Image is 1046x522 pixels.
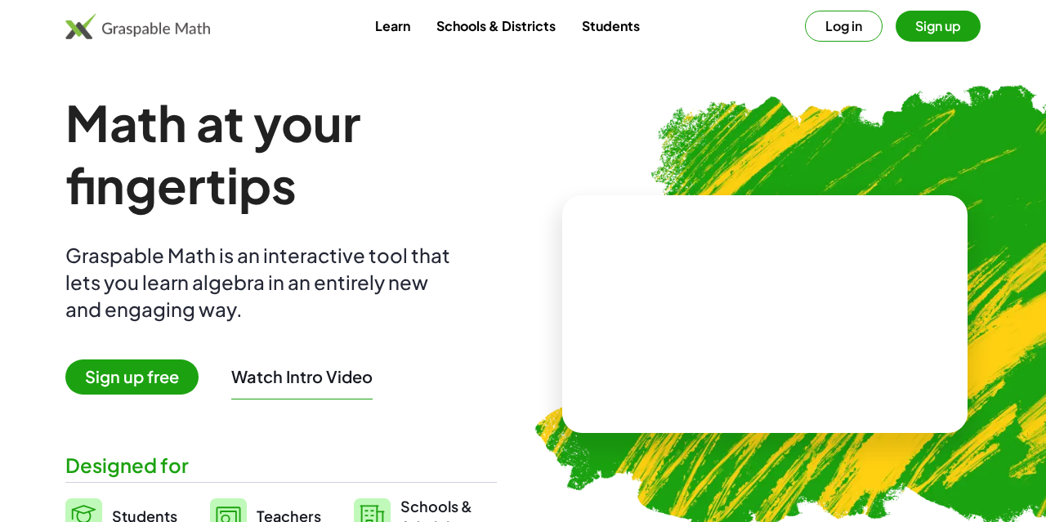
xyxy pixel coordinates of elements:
span: Sign up free [65,359,199,395]
a: Learn [362,11,423,41]
button: Log in [805,11,883,42]
button: Watch Intro Video [231,366,373,387]
a: Students [569,11,653,41]
h1: Math at your fingertips [65,91,497,216]
div: Graspable Math is an interactive tool that lets you learn algebra in an entirely new and engaging... [65,242,458,323]
div: Designed for [65,452,497,479]
a: Schools & Districts [423,11,569,41]
button: Sign up [896,11,981,42]
video: What is this? This is dynamic math notation. Dynamic math notation plays a central role in how Gr... [642,252,887,375]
